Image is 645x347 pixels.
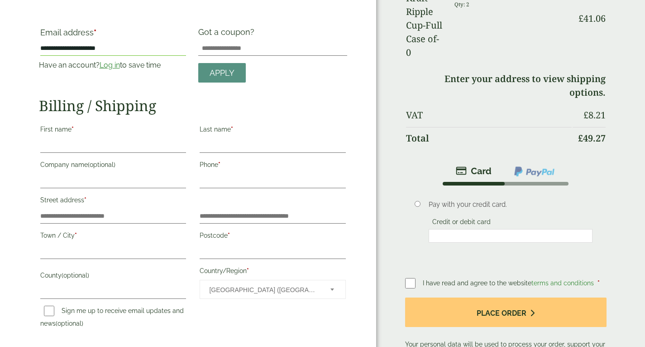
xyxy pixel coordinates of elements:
label: Credit or debit card [429,218,494,228]
a: Apply [198,63,246,83]
bdi: 49.27 [578,132,606,144]
th: Total [406,127,571,149]
span: £ [578,12,583,24]
abbr: required [247,267,249,274]
img: stripe.png [456,166,492,176]
td: Enter your address to view shipping options. [406,68,605,103]
label: Got a coupon? [198,27,258,41]
span: £ [578,132,583,144]
label: Phone [200,158,346,174]
span: (optional) [88,161,115,168]
abbr: required [228,232,230,239]
a: terms and conditions [531,279,594,287]
label: Town / City [40,229,186,244]
abbr: required [84,196,86,204]
img: ppcp-gateway.png [513,166,555,177]
span: (optional) [62,272,89,279]
span: Country/Region [200,280,346,299]
abbr: required [231,126,233,133]
a: Log in [100,61,120,69]
label: Email address [40,29,186,41]
small: Qty: 2 [454,1,469,8]
label: Company name [40,158,186,174]
iframe: Secure card payment input frame [431,232,590,240]
input: Sign me up to receive email updates and news(optional) [44,306,54,316]
span: I have read and agree to the website [423,279,596,287]
bdi: 41.06 [578,12,606,24]
abbr: required [72,126,74,133]
span: £ [583,109,588,121]
th: VAT [406,104,571,126]
span: United Kingdom (UK) [209,280,318,299]
span: Apply [210,68,234,78]
label: Country/Region [200,264,346,280]
label: Postcode [200,229,346,244]
label: Sign me up to receive email updates and news [40,307,184,330]
label: Street address [40,194,186,209]
p: Pay with your credit card. [429,200,592,210]
label: Last name [200,123,346,138]
button: Place order [405,298,606,327]
abbr: required [597,279,600,287]
h2: Billing / Shipping [39,97,348,114]
bdi: 8.21 [583,109,606,121]
abbr: required [75,232,77,239]
abbr: required [218,161,220,168]
label: First name [40,123,186,138]
abbr: required [94,28,96,37]
p: Have an account? to save time [39,60,188,71]
span: (optional) [56,320,83,327]
label: County [40,269,186,284]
